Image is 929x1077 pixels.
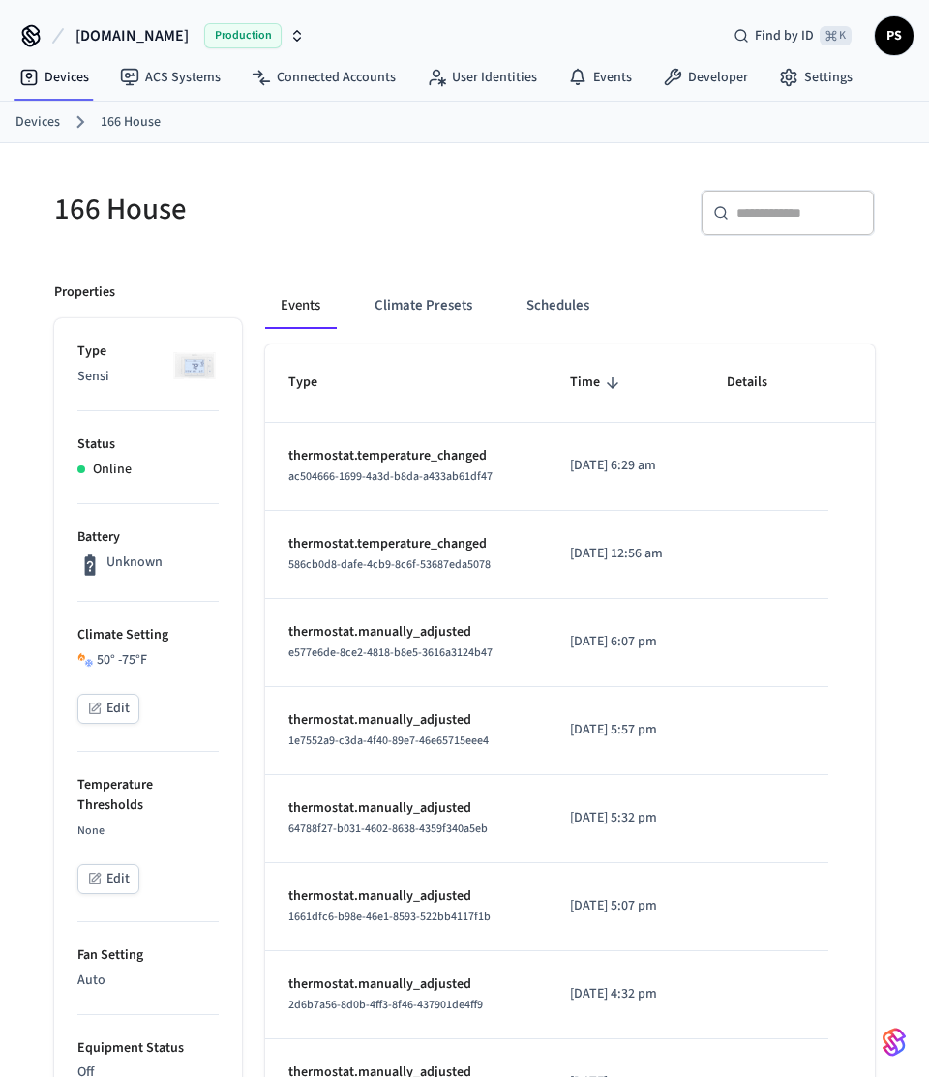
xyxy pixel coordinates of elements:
button: Climate Presets [359,283,488,329]
span: PS [877,18,912,53]
div: Find by ID⌘ K [718,18,867,53]
a: 166 House [101,112,161,133]
button: PS [875,16,914,55]
p: Battery [77,527,219,548]
a: Developer [647,60,764,95]
span: [DOMAIN_NAME] [75,24,189,47]
span: 1e7552a9-c3da-4f40-89e7-46e65715eee4 [288,733,489,749]
p: [DATE] 5:32 pm [570,808,680,828]
span: 1661dfc6-b98e-46e1-8593-522bb4117f1b [288,909,491,925]
span: ac504666-1699-4a3d-b8da-a433ab61df47 [288,468,493,485]
p: thermostat.temperature_changed [288,534,524,554]
p: [DATE] 12:56 am [570,544,680,564]
p: Climate Setting [77,625,219,645]
p: Auto [77,971,219,991]
h5: 166 House [54,190,453,229]
p: Status [77,434,219,455]
img: SeamLogoGradient.69752ec5.svg [883,1027,906,1058]
p: Type [77,342,219,362]
span: Production [204,23,282,48]
p: [DATE] 4:32 pm [570,984,680,1004]
span: e577e6de-8ce2-4818-b8e5-3616a3124b47 [288,644,493,661]
span: Type [288,368,343,398]
span: Details [727,368,793,398]
p: [DATE] 5:07 pm [570,896,680,916]
p: thermostat.manually_adjusted [288,710,524,731]
span: ⌘ K [820,26,852,45]
p: Sensi [77,367,219,387]
a: Settings [764,60,868,95]
img: Sensi Smart Thermostat (White) [170,342,219,390]
p: thermostat.manually_adjusted [288,886,524,907]
span: 2d6b7a56-8d0b-4ff3-8f46-437901de4ff9 [288,997,483,1013]
p: Unknown [106,553,163,573]
span: Find by ID [755,26,814,45]
a: Devices [15,112,60,133]
p: thermostat.manually_adjusted [288,622,524,643]
span: 586cb0d8-dafe-4cb9-8c6f-53687eda5078 [288,556,491,573]
p: Equipment Status [77,1038,219,1059]
p: Properties [54,283,115,303]
button: Edit [77,864,139,894]
p: Fan Setting [77,945,219,966]
p: thermostat.temperature_changed [288,446,524,466]
div: 50 ° - 75 °F [77,650,219,671]
button: Schedules [511,283,605,329]
button: Edit [77,694,139,724]
a: Events [553,60,647,95]
img: Heat Cool [77,652,93,668]
p: thermostat.manually_adjusted [288,798,524,819]
span: None [77,823,105,839]
a: ACS Systems [105,60,236,95]
a: Connected Accounts [236,60,411,95]
p: Temperature Thresholds [77,775,219,816]
p: [DATE] 6:29 am [570,456,680,476]
span: Time [570,368,625,398]
p: thermostat.manually_adjusted [288,974,524,995]
p: [DATE] 6:07 pm [570,632,680,652]
p: [DATE] 5:57 pm [570,720,680,740]
button: Events [265,283,336,329]
span: 64788f27-b031-4602-8638-4359f340a5eb [288,821,488,837]
a: User Identities [411,60,553,95]
p: Online [93,460,132,480]
a: Devices [4,60,105,95]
